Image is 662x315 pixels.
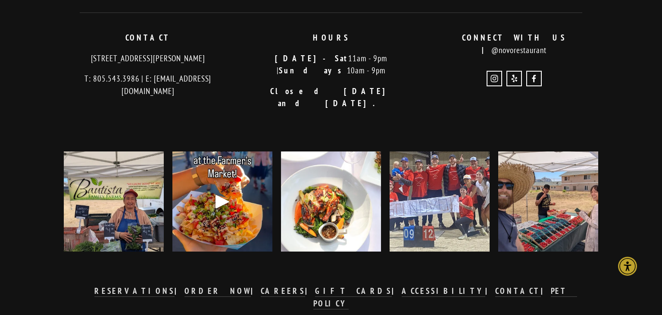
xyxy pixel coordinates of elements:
a: Novo Restaurant and Lounge [526,71,542,86]
a: RESERVATIONS [94,286,175,297]
strong: HOURS [313,32,349,43]
a: ORDER NOW [184,286,251,297]
p: T: 805.543.3986 | E: [EMAIL_ADDRESS][DOMAIN_NAME] [64,72,232,97]
a: PET POLICY [313,286,578,309]
img: Fresh from the farmers market: sweet berries, crunchy celery and crisp Brussels sprouts 🍓🌿 [486,151,611,252]
strong: Closed [DATE] and [DATE]. [270,86,401,109]
strong: ACCESSIBILITY [402,286,485,296]
strong: CAREERS [261,286,306,296]
a: ACCESSIBILITY [402,286,485,297]
strong: CONNECT WITH US | [462,32,575,55]
p: [STREET_ADDRESS][PERSON_NAME] [64,52,232,65]
strong: | [305,286,315,296]
strong: | [541,286,551,296]
p: 11am - 9pm | 10am - 9pm [247,52,415,77]
a: GIFT CARDS [315,286,392,297]
a: Instagram [487,71,502,86]
a: CAREERS [261,286,306,297]
a: Yelp [506,71,522,86]
strong: ORDER NOW [184,286,251,296]
strong: PET POLICY [313,286,578,309]
img: The holidays sneak up fast! 🎄 We&rsquo;re thrilled to collaborate with Region Event Center to off... [281,135,381,269]
strong: CONTACT [125,32,171,43]
strong: CONTACT [495,286,541,296]
strong: | [175,286,184,296]
strong: | [392,286,402,296]
strong: RESERVATIONS [94,286,175,296]
strong: | [485,286,495,296]
img: We're so grateful for the incredible farmers at @bautistafamilyfarms and all of their hard work. 🥕 [47,151,180,252]
img: CHAMPS! 🥇 Huge congrats to our incredible softball team for bringing home the league championship... [377,151,502,252]
strong: | [251,286,261,296]
strong: [DATE]-Sat [275,53,349,63]
strong: Sundays [279,65,347,76]
div: Play [212,191,233,212]
strong: GIFT CARDS [315,286,392,296]
a: CONTACT [495,286,541,297]
p: @novorestaurant [430,31,598,56]
div: Accessibility Menu [618,257,637,276]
